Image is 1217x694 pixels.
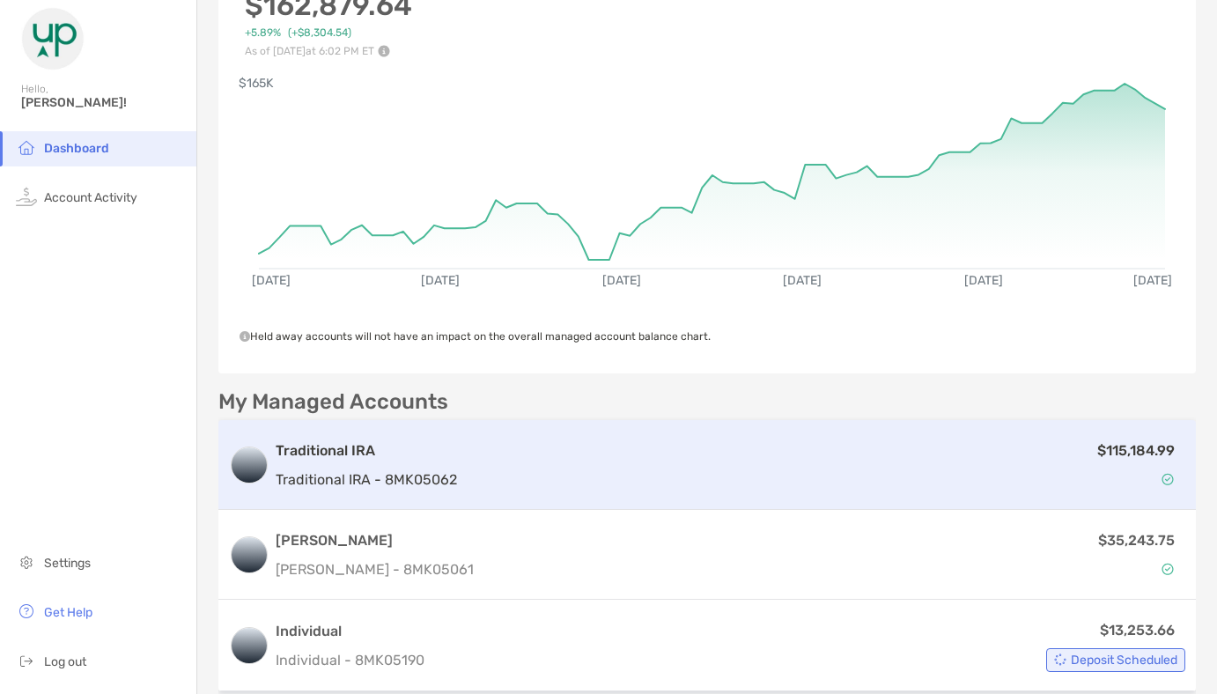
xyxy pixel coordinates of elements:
span: Settings [44,556,91,571]
span: +5.89% [245,26,281,40]
h3: Traditional IRA [276,440,457,461]
p: [PERSON_NAME] - 8MK05061 [276,558,474,580]
text: [DATE] [783,273,822,288]
span: Get Help [44,605,92,620]
img: get-help icon [16,601,37,622]
img: logout icon [16,650,37,671]
img: Account Status icon [1162,473,1174,485]
text: [DATE] [964,273,1003,288]
img: Account Status icon [1054,653,1066,666]
h3: Individual [276,621,424,642]
p: $35,243.75 [1098,529,1175,551]
img: Zoe Logo [21,7,85,70]
h3: [PERSON_NAME] [276,530,474,551]
text: [DATE] [1133,273,1172,288]
img: logo account [232,537,267,572]
text: [DATE] [421,273,460,288]
span: Held away accounts will not have an impact on the overall managed account balance chart. [240,330,711,343]
img: household icon [16,137,37,158]
p: $13,253.66 [1100,619,1175,641]
p: Individual - 8MK05190 [276,649,424,671]
img: Performance Info [378,45,390,57]
img: logo account [232,628,267,663]
span: Log out [44,654,86,669]
img: Account Status icon [1162,563,1174,575]
span: Account Activity [44,190,137,205]
p: My Managed Accounts [218,391,448,413]
span: [PERSON_NAME]! [21,95,186,110]
p: $115,184.99 [1097,439,1175,461]
img: activity icon [16,186,37,207]
span: Deposit Scheduled [1071,655,1177,665]
img: settings icon [16,551,37,572]
text: [DATE] [252,273,291,288]
p: As of [DATE] at 6:02 PM ET [245,45,412,57]
span: Dashboard [44,141,109,156]
text: $165K [239,76,274,91]
text: [DATE] [602,273,641,288]
p: Traditional IRA - 8MK05062 [276,469,457,491]
span: (+$8,304.54) [288,26,351,40]
img: logo account [232,447,267,483]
